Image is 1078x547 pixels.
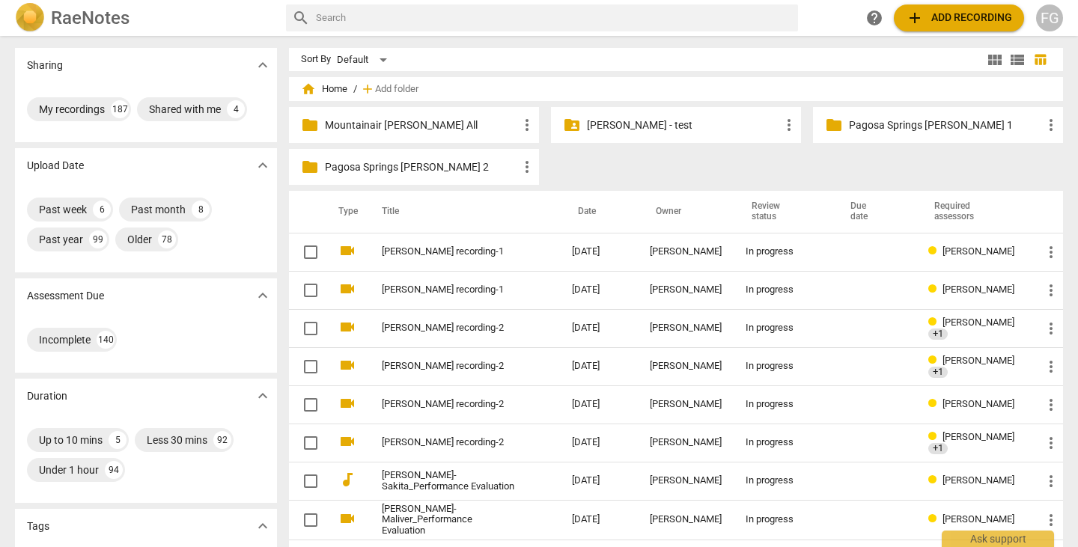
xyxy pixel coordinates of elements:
[943,474,1014,486] span: [PERSON_NAME]
[353,84,357,95] span: /
[382,399,518,410] a: [PERSON_NAME] recording-2
[746,399,820,410] div: In progress
[39,202,87,217] div: Past week
[252,54,274,76] button: Show more
[928,284,943,295] span: Review status: in progress
[650,437,722,448] div: [PERSON_NAME]
[650,514,722,525] div: [PERSON_NAME]
[746,361,820,372] div: In progress
[650,323,722,334] div: [PERSON_NAME]
[109,431,127,449] div: 5
[375,84,418,95] span: Add folder
[587,117,780,133] p: Nikki - test
[149,102,221,117] div: Shared with me
[292,9,310,27] span: search
[746,475,820,486] div: In progress
[382,246,518,257] a: [PERSON_NAME] recording-1
[382,361,518,372] a: [PERSON_NAME] recording-2
[252,515,274,537] button: Show more
[746,246,820,257] div: In progress
[301,158,319,176] span: folder
[382,437,518,448] a: [PERSON_NAME] recording-2
[560,347,638,385] td: [DATE]
[746,284,820,296] div: In progress
[928,398,943,409] span: Review status: in progress
[1042,281,1060,299] span: more_vert
[364,191,560,233] th: Title
[943,398,1014,409] span: [PERSON_NAME]
[650,284,722,296] div: [PERSON_NAME]
[325,117,518,133] p: Mountainair TOSI All
[928,367,948,378] span: +1
[560,385,638,424] td: [DATE]
[518,158,536,176] span: more_vert
[39,102,105,117] div: My recordings
[111,100,129,118] div: 187
[1042,358,1060,376] span: more_vert
[254,387,272,405] span: expand_more
[650,399,722,410] div: [PERSON_NAME]
[563,116,581,134] span: folder_shared
[27,519,49,534] p: Tags
[15,3,45,33] img: Logo
[254,517,272,535] span: expand_more
[382,470,518,492] a: [PERSON_NAME]-Sakita_Performance Evaluation
[986,51,1004,69] span: view_module
[650,246,722,257] div: [PERSON_NAME]
[928,431,943,442] span: Review status: in progress
[27,388,67,404] p: Duration
[1008,51,1026,69] span: view_list
[518,116,536,134] span: more_vert
[1042,116,1060,134] span: more_vert
[39,332,91,347] div: Incomplete
[93,201,111,219] div: 6
[27,58,63,73] p: Sharing
[338,471,356,489] span: audiotrack
[301,82,347,97] span: Home
[560,424,638,462] td: [DATE]
[254,56,272,74] span: expand_more
[1036,4,1063,31] button: FG
[560,462,638,500] td: [DATE]
[382,504,518,537] a: [PERSON_NAME]-Maliver_Performance Evaluation
[51,7,130,28] h2: RaeNotes
[97,331,115,349] div: 140
[942,531,1054,547] div: Ask support
[131,202,186,217] div: Past month
[338,433,356,450] span: videocam
[301,116,319,134] span: folder
[89,230,107,248] div: 99
[301,54,331,65] div: Sort By
[928,443,948,454] div: +1
[746,437,820,448] div: In progress
[906,9,924,27] span: add
[326,191,364,233] th: Type
[780,116,798,134] span: more_vert
[928,245,943,257] span: Review status: in progress
[650,475,722,486] div: [PERSON_NAME]
[560,500,638,540] td: [DATE]
[746,323,820,334] div: In progress
[127,232,152,247] div: Older
[1042,396,1060,414] span: more_vert
[928,513,943,525] span: Review status: in progress
[928,328,948,340] span: +1
[560,309,638,347] td: [DATE]
[360,82,375,97] span: add
[928,317,943,328] span: Review status: in progress
[1033,52,1047,67] span: table_chart
[252,385,274,407] button: Show more
[15,3,274,33] a: LogoRaeNotes
[192,201,210,219] div: 8
[39,462,99,477] div: Under 1 hour
[943,431,1014,442] span: [PERSON_NAME]
[338,356,356,374] span: videocam
[382,323,518,334] a: [PERSON_NAME] recording-2
[147,433,207,447] div: Less 30 mins
[906,9,1012,27] span: Add recording
[1042,243,1060,261] span: more_vert
[338,242,356,260] span: videocam
[560,191,638,233] th: Date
